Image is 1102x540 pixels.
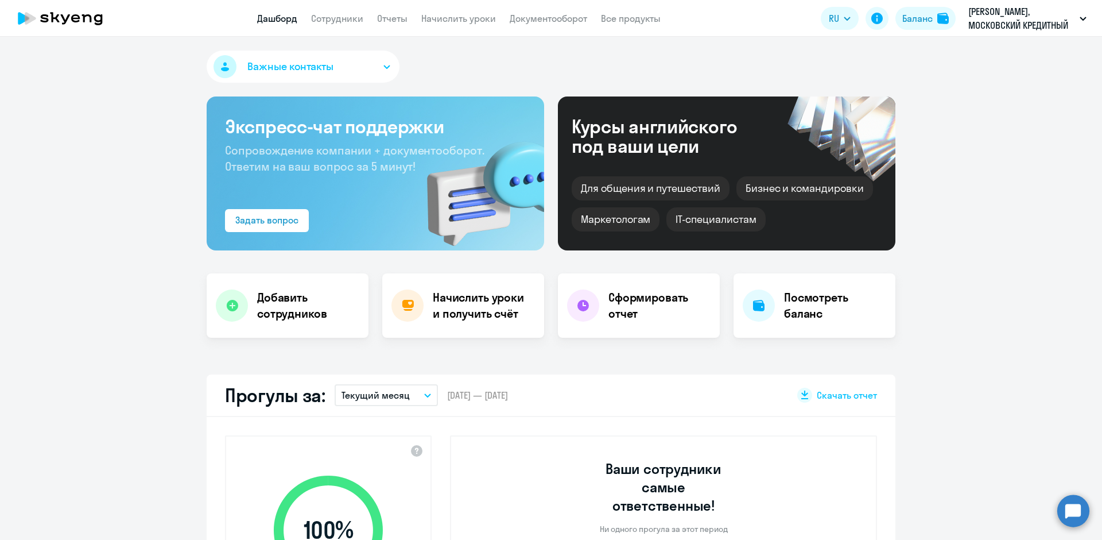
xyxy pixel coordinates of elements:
button: [PERSON_NAME], МОСКОВСКИЙ КРЕДИТНЫЙ БАНК, ПАО [963,5,1092,32]
div: Для общения и путешествий [572,176,730,200]
div: Маркетологам [572,207,659,232]
div: Задать вопрос [235,213,298,227]
p: Текущий месяц [342,388,410,402]
a: Дашборд [257,13,297,24]
div: Баланс [902,11,933,25]
h4: Сформировать отчет [608,290,711,322]
div: Бизнес и командировки [736,176,873,200]
span: RU [829,11,839,25]
img: balance [937,13,949,24]
h4: Добавить сотрудников [257,290,359,322]
div: Курсы английского под ваши цели [572,117,768,156]
span: [DATE] — [DATE] [447,389,508,402]
h3: Экспресс-чат поддержки [225,115,526,138]
h2: Прогулы за: [225,384,325,407]
h4: Начислить уроки и получить счёт [433,290,533,322]
button: Текущий месяц [335,384,438,406]
div: IT-специалистам [666,207,765,232]
a: Отчеты [377,13,408,24]
button: Балансbalance [895,7,956,30]
span: Важные контакты [247,59,333,74]
span: Сопровождение компании + документооборот. Ответим на ваш вопрос за 5 минут! [225,143,484,173]
p: Ни одного прогула за этот период [600,524,728,534]
p: [PERSON_NAME], МОСКОВСКИЙ КРЕДИТНЫЙ БАНК, ПАО [968,5,1075,32]
a: Документооборот [510,13,587,24]
a: Сотрудники [311,13,363,24]
a: Начислить уроки [421,13,496,24]
h3: Ваши сотрудники самые ответственные! [590,460,738,515]
img: bg-img [410,121,544,250]
button: Важные контакты [207,51,399,83]
button: Задать вопрос [225,209,309,232]
h4: Посмотреть баланс [784,290,886,322]
span: Скачать отчет [817,389,877,402]
a: Все продукты [601,13,661,24]
button: RU [821,7,859,30]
